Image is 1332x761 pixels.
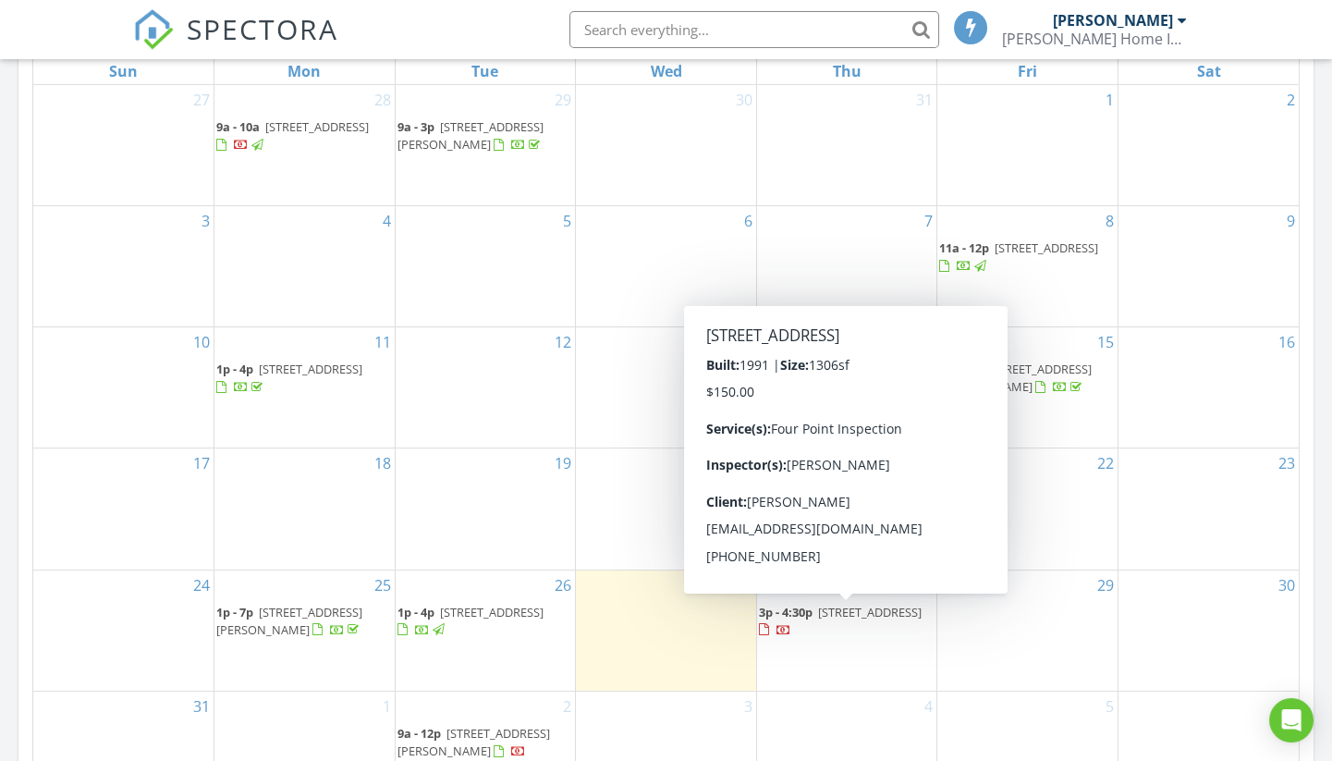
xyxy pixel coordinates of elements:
[756,205,937,326] td: Go to August 7, 2025
[569,11,939,48] input: Search everything...
[397,604,544,638] a: 1p - 4p [STREET_ADDRESS]
[397,604,434,620] span: 1p - 4p
[216,361,253,377] span: 1p - 4p
[214,448,396,570] td: Go to August 18, 2025
[576,205,757,326] td: Go to August 6, 2025
[1014,58,1041,84] a: Friday
[265,118,369,135] span: [STREET_ADDRESS]
[189,692,214,721] a: Go to August 31, 2025
[912,327,936,357] a: Go to August 14, 2025
[551,327,575,357] a: Go to August 12, 2025
[759,604,813,620] span: 3p - 4:30p
[1118,448,1299,570] td: Go to August 23, 2025
[33,205,214,326] td: Go to August 3, 2025
[379,692,395,721] a: Go to September 1, 2025
[1102,85,1118,115] a: Go to August 1, 2025
[732,571,756,600] a: Go to August 27, 2025
[133,9,174,50] img: The Best Home Inspection Software - Spectora
[921,692,936,721] a: Go to September 4, 2025
[559,692,575,721] a: Go to September 2, 2025
[912,571,936,600] a: Go to August 28, 2025
[189,448,214,478] a: Go to August 17, 2025
[1283,692,1299,721] a: Go to September 6, 2025
[939,359,1116,399] a: 11a - 8p [STREET_ADDRESS][PERSON_NAME]
[133,25,338,64] a: SPECTORA
[214,85,396,205] td: Go to July 28, 2025
[397,725,550,759] a: 9a - 12p [STREET_ADDRESS][PERSON_NAME]
[397,118,544,153] span: [STREET_ADDRESS][PERSON_NAME]
[646,58,685,84] a: Wednesday
[187,9,338,48] span: SPECTORA
[939,238,1116,277] a: 11a - 12p [STREET_ADDRESS]
[912,85,936,115] a: Go to July 31, 2025
[995,239,1098,256] span: [STREET_ADDRESS]
[1269,698,1314,743] div: Open Intercom Messenger
[216,602,393,642] a: 1p - 7p [STREET_ADDRESS][PERSON_NAME]
[759,604,922,638] a: 3p - 4:30p [STREET_ADDRESS]
[732,327,756,357] a: Go to August 13, 2025
[216,361,362,395] a: 1p - 4p [STREET_ADDRESS]
[1283,206,1299,236] a: Go to August 9, 2025
[105,58,141,84] a: Sunday
[1118,327,1299,448] td: Go to August 16, 2025
[397,725,550,759] span: [STREET_ADDRESS][PERSON_NAME]
[939,361,1092,395] a: 11a - 8p [STREET_ADDRESS][PERSON_NAME]
[732,85,756,115] a: Go to July 30, 2025
[912,448,936,478] a: Go to August 21, 2025
[395,85,576,205] td: Go to July 29, 2025
[937,448,1118,570] td: Go to August 22, 2025
[395,205,576,326] td: Go to August 5, 2025
[259,361,362,377] span: [STREET_ADDRESS]
[189,85,214,115] a: Go to July 27, 2025
[939,361,983,377] span: 11a - 8p
[759,602,935,642] a: 3p - 4:30p [STREET_ADDRESS]
[921,206,936,236] a: Go to August 7, 2025
[732,448,756,478] a: Go to August 20, 2025
[1275,571,1299,600] a: Go to August 30, 2025
[576,327,757,448] td: Go to August 13, 2025
[740,692,756,721] a: Go to September 3, 2025
[397,118,434,135] span: 9a - 3p
[371,327,395,357] a: Go to August 11, 2025
[1192,58,1224,84] a: Saturday
[1275,327,1299,357] a: Go to August 16, 2025
[216,604,253,620] span: 1p - 7p
[1094,327,1118,357] a: Go to August 15, 2025
[551,571,575,600] a: Go to August 26, 2025
[33,327,214,448] td: Go to August 10, 2025
[1275,448,1299,478] a: Go to August 23, 2025
[214,205,396,326] td: Go to August 4, 2025
[759,480,935,520] a: 1p - 4:30p [STREET_ADDRESS]
[397,725,441,742] span: 9a - 12p
[397,118,544,153] a: 9a - 3p [STREET_ADDRESS][PERSON_NAME]
[576,570,757,691] td: Go to August 27, 2025
[1102,206,1118,236] a: Go to August 8, 2025
[937,327,1118,448] td: Go to August 15, 2025
[756,570,937,691] td: Go to August 28, 2025
[33,448,214,570] td: Go to August 17, 2025
[937,85,1118,205] td: Go to August 1, 2025
[371,448,395,478] a: Go to August 18, 2025
[214,570,396,691] td: Go to August 25, 2025
[939,239,1098,274] a: 11a - 12p [STREET_ADDRESS]
[371,571,395,600] a: Go to August 25, 2025
[551,85,575,115] a: Go to July 29, 2025
[759,482,813,498] span: 1p - 4:30p
[216,359,393,399] a: 1p - 4p [STREET_ADDRESS]
[551,448,575,478] a: Go to August 19, 2025
[1118,570,1299,691] td: Go to August 30, 2025
[33,570,214,691] td: Go to August 24, 2025
[756,85,937,205] td: Go to July 31, 2025
[395,327,576,448] td: Go to August 12, 2025
[216,118,369,153] a: 9a - 10a [STREET_ADDRESS]
[559,206,575,236] a: Go to August 5, 2025
[1118,205,1299,326] td: Go to August 9, 2025
[189,327,214,357] a: Go to August 10, 2025
[1283,85,1299,115] a: Go to August 2, 2025
[576,85,757,205] td: Go to July 30, 2025
[379,206,395,236] a: Go to August 4, 2025
[395,570,576,691] td: Go to August 26, 2025
[395,448,576,570] td: Go to August 19, 2025
[818,604,922,620] span: [STREET_ADDRESS]
[1094,571,1118,600] a: Go to August 29, 2025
